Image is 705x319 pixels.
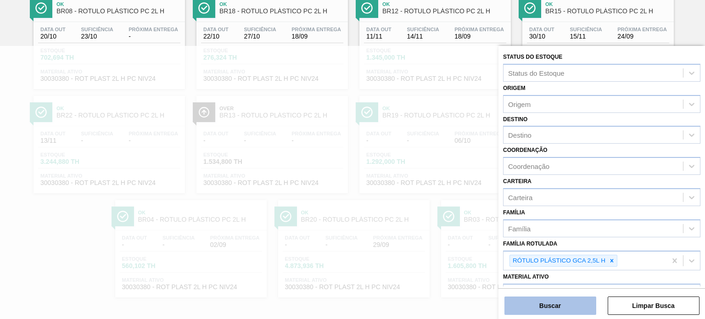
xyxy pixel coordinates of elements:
span: Data out [529,27,554,32]
label: Família [503,209,525,216]
span: 30/10 [529,33,554,40]
span: Próxima Entrega [291,27,341,32]
span: 27/10 [244,33,276,40]
span: - [129,33,178,40]
img: Ícone [198,2,210,14]
span: 14/11 [407,33,439,40]
span: Data out [203,27,229,32]
span: Suficiência [570,27,602,32]
span: Próxima Entrega [129,27,178,32]
img: Ícone [361,2,373,14]
div: Destino [508,131,532,139]
span: Data out [40,27,66,32]
span: BR08 - RÓTULO PLÁSTICO PC 2L H [56,8,180,15]
div: Status do Estoque [508,69,565,77]
span: 18/09 [291,33,341,40]
span: Próxima Entrega [454,27,504,32]
span: Suficiência [81,27,113,32]
div: Carteira [508,193,532,201]
span: Data out [366,27,392,32]
span: 22/10 [203,33,229,40]
span: Ok [382,1,506,7]
div: Família [508,224,531,232]
span: 24/09 [617,33,667,40]
span: BR12 - RÓTULO PLÁSTICO PC 2L H [382,8,506,15]
span: BR18 - RÓTULO PLÁSTICO PC 2L H [219,8,343,15]
div: RÓTULO PLÁSTICO GCA 2,5L H [510,255,607,267]
span: 15/11 [570,33,602,40]
span: 18/09 [454,33,504,40]
img: Ícone [524,2,536,14]
span: Ok [219,1,343,7]
label: Status do Estoque [503,54,562,60]
span: 23/10 [81,33,113,40]
label: Material ativo [503,274,549,280]
span: 11/11 [366,33,392,40]
span: 20/10 [40,33,66,40]
div: Origem [508,100,531,108]
label: Coordenação [503,147,548,153]
div: Coordenação [508,162,549,170]
span: Ok [56,1,180,7]
label: Carteira [503,178,532,185]
label: Origem [503,85,526,91]
label: Destino [503,116,527,123]
span: Próxima Entrega [617,27,667,32]
span: BR15 - RÓTULO PLÁSTICO PC 2L H [545,8,669,15]
span: Suficiência [244,27,276,32]
span: Ok [545,1,669,7]
img: Ícone [35,2,47,14]
label: Família Rotulada [503,241,557,247]
span: Suficiência [407,27,439,32]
